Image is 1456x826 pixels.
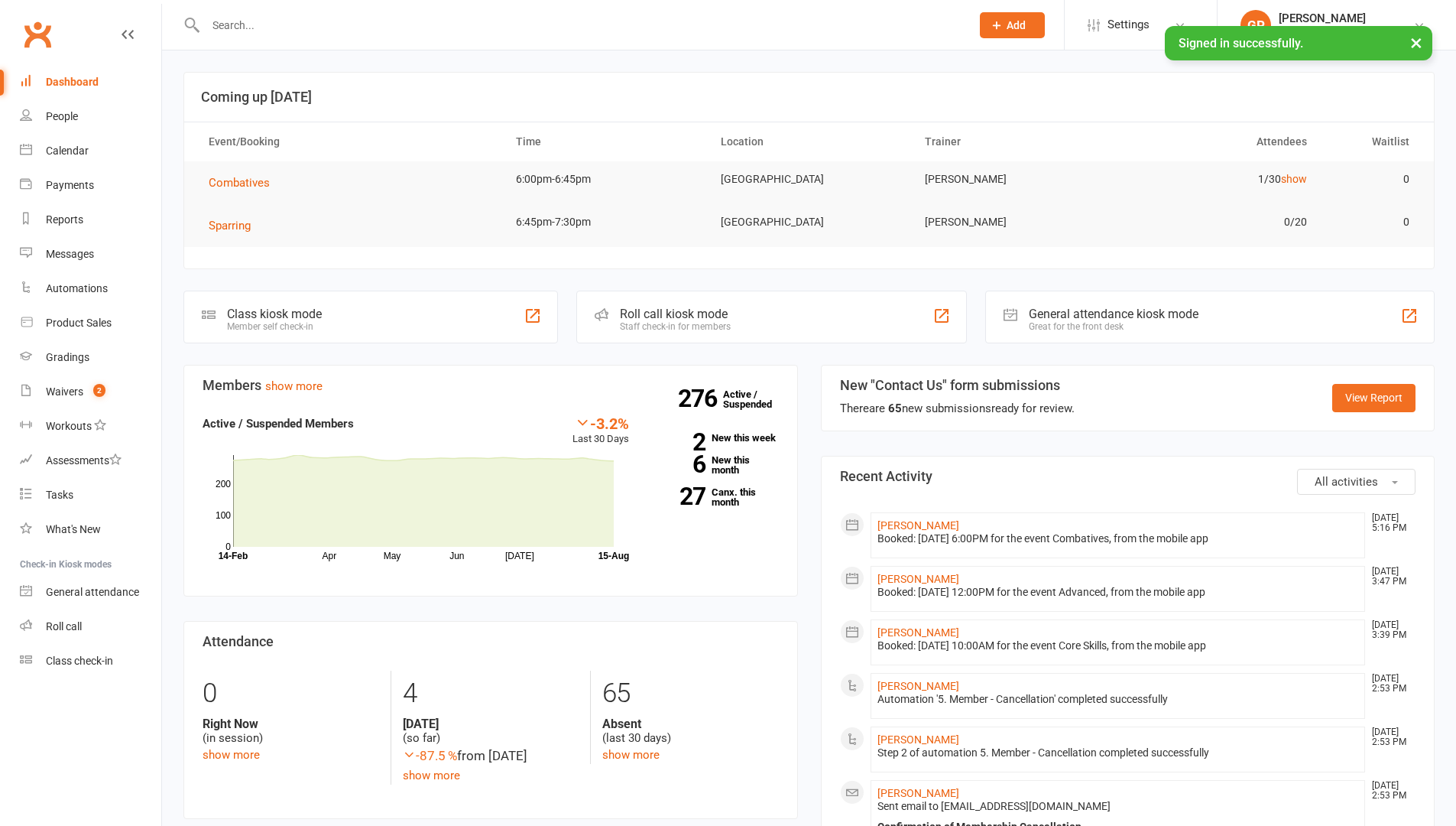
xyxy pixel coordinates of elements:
time: [DATE] 3:47 PM [1364,567,1415,587]
div: Great for the front desk [1029,321,1198,332]
strong: 27 [652,485,705,508]
td: [PERSON_NAME] [911,204,1116,240]
div: Staff check-in for members [620,321,731,332]
a: General attendance kiosk mode [20,575,161,610]
div: 65 [602,671,778,717]
td: 1/30 [1116,161,1321,197]
a: Waivers 2 [20,375,161,409]
time: [DATE] 2:53 PM [1364,674,1415,694]
a: Reports [20,203,161,237]
div: Automation '5. Member - Cancellation' completed successfully [877,693,1359,706]
div: Booked: [DATE] 6:00PM for the event Combatives, from the mobile app [877,532,1359,545]
button: All activities [1297,469,1415,495]
strong: Right Now [203,717,379,731]
div: Last 30 Days [572,415,629,447]
div: Automations [46,282,108,294]
a: Assessments [20,444,161,478]
td: [GEOGRAPHIC_DATA] [707,204,912,240]
a: 276Active / Suspended [723,378,790,421]
div: Calendar [46,145,89,157]
time: [DATE] 5:16 PM [1364,513,1415,533]
td: 0 [1321,204,1423,240]
a: [PERSON_NAME] [877,733,959,746]
a: People [20,99,161,134]
div: [PERSON_NAME] [1279,11,1413,25]
td: 6:00pm-6:45pm [502,161,707,197]
div: Dashboard [46,76,99,88]
button: Sparring [209,216,261,235]
h3: New "Contact Us" form submissions [840,378,1075,393]
a: 27Canx. this month [652,487,779,507]
h3: Coming up [DATE] [201,89,1417,105]
div: Gradings [46,351,89,363]
div: Krav Maga Defence Institute [1279,25,1413,39]
div: Booked: [DATE] 10:00AM for the event Core Skills, from the mobile app [877,639,1359,652]
div: Member self check-in [227,321,322,332]
span: Signed in successfully. [1179,36,1303,50]
div: Product Sales [46,317,112,329]
a: show more [602,748,660,762]
strong: Active / Suspended Members [203,417,354,431]
a: 6New this month [652,455,779,475]
th: Waitlist [1321,122,1423,161]
div: Workouts [46,420,92,432]
h3: Attendance [203,634,779,649]
a: [PERSON_NAME] [877,787,959,799]
div: GP [1240,10,1271,41]
a: [PERSON_NAME] [877,519,959,532]
strong: 65 [888,402,902,415]
div: Messages [46,248,94,260]
div: from [DATE] [403,746,579,766]
strong: Absent [602,717,778,731]
a: What's New [20,512,161,547]
time: [DATE] 2:53 PM [1364,781,1415,801]
a: Messages [20,237,161,272]
span: Combatives [209,176,270,190]
h3: Members [203,378,779,393]
span: Sent email to [EMAIL_ADDRESS][DOMAIN_NAME] [877,800,1111,812]
strong: [DATE] [403,717,579,731]
a: Gradings [20,340,161,375]
span: Add [1007,19,1026,31]
button: Combatives [209,174,280,192]
div: 4 [403,671,579,717]
a: Product Sales [20,306,161,340]
a: Payments [20,168,161,203]
span: -87.5 % [403,748,457,763]
div: People [46,110,78,122]
strong: 276 [678,387,723,410]
a: show more [265,379,323,393]
a: show [1281,173,1307,185]
a: [PERSON_NAME] [877,626,959,639]
time: [DATE] 2:53 PM [1364,727,1415,747]
span: All activities [1315,475,1378,489]
time: [DATE] 3:39 PM [1364,620,1415,640]
div: (in session) [203,717,379,746]
div: What's New [46,523,101,535]
div: (last 30 days) [602,717,778,746]
th: Time [502,122,707,161]
h3: Recent Activity [840,469,1416,484]
a: Automations [20,272,161,306]
a: show more [203,748,260,762]
a: Clubworx [18,15,57,54]
a: [PERSON_NAME] [877,573,959,585]
button: × [1402,26,1430,59]
th: Trainer [911,122,1116,161]
a: Class kiosk mode [20,644,161,678]
div: There are new submissions ready for review. [840,399,1075,418]
span: Sparring [209,219,251,233]
span: Settings [1107,8,1150,42]
div: Tasks [46,489,73,501]
div: -3.2% [572,415,629,431]
th: Location [707,122,912,161]
td: 0 [1321,161,1423,197]
a: 2New this week [652,433,779,443]
div: Payments [46,179,94,191]
th: Event/Booking [195,122,502,161]
button: Add [980,12,1045,38]
div: Class check-in [46,655,113,667]
div: Assessments [46,454,122,467]
a: Workouts [20,409,161,444]
a: Tasks [20,478,161,512]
